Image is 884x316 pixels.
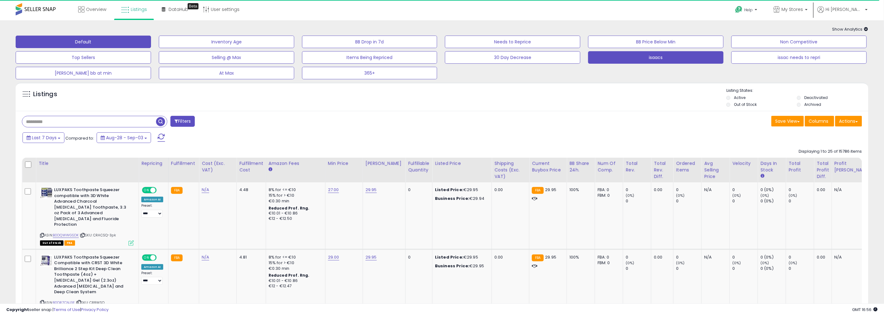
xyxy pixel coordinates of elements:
div: Listed Price [435,160,489,167]
div: Displaying 1 to 25 of 15786 items [799,149,862,155]
span: ON [143,188,150,193]
div: 100% [569,254,590,260]
div: N/A [835,254,870,260]
button: Items Being Repriced [302,51,437,64]
button: BB Price Below Min [588,36,724,48]
small: (0%) [732,260,741,265]
small: (0%) [789,260,797,265]
b: Reduced Prof. Rng. [269,273,310,278]
div: 0 [408,254,427,260]
div: Ordered Items [676,160,699,173]
span: 29.95 [545,254,557,260]
div: Amazon AI [141,264,163,270]
div: 0 [732,198,758,204]
button: Non Competitive [731,36,867,48]
div: Repricing [141,160,166,167]
span: Hi [PERSON_NAME] [826,6,863,12]
div: 0 (0%) [760,254,786,260]
small: (0%) [789,193,797,198]
div: seller snap | | [6,307,109,313]
span: | SKU: CRACSQ-3pk [80,233,116,238]
span: Listings [131,6,147,12]
label: Deactivated [805,95,828,100]
a: 29.00 [328,254,339,260]
div: Total Profit Diff. [817,160,829,180]
button: Selling @ Max [159,51,294,64]
div: 0 [732,266,758,271]
div: Fulfillment Cost [239,160,263,173]
div: 0 [732,254,758,260]
div: €0.30 min [269,266,321,271]
div: FBA: 0 [598,187,618,193]
small: (0%) [626,260,634,265]
div: 0.00 [494,187,524,193]
div: Profit [PERSON_NAME] [835,160,872,173]
button: BB Drop in 7d [302,36,437,48]
span: 2025-09-11 16:56 GMT [852,307,878,313]
img: 513e9i55gvL._SL40_.jpg [40,187,53,200]
div: €12 - €12.50 [269,216,321,221]
button: 30 Day Decrease [445,51,580,64]
div: Amazon Fees [269,160,323,167]
a: 29.95 [366,187,377,193]
div: 0 (0%) [760,266,786,271]
img: 419iyGaEOdL._SL40_.jpg [40,254,53,267]
div: 0 (0%) [760,198,786,204]
div: 0.00 [817,187,827,193]
div: 0 (0%) [760,187,786,193]
div: Avg Selling Price [704,160,727,180]
div: Days In Stock [760,160,783,173]
button: Columns [805,116,834,126]
div: 0 [626,198,651,204]
a: 27.00 [328,187,339,193]
small: (0%) [732,193,741,198]
a: Privacy Policy [81,307,109,313]
div: 4.48 [239,187,261,193]
div: 15% for > €10 [269,260,321,266]
span: FBA [64,240,75,246]
strong: Copyright [6,307,29,313]
div: 0 [626,266,651,271]
div: Total Rev. Diff. [654,160,671,180]
small: Amazon Fees. [269,167,272,172]
span: All listings that are currently out of stock and unavailable for purchase on Amazon [40,240,63,246]
div: 8% for <= €10 [269,254,321,260]
div: €29.95 [435,254,487,260]
div: Preset: [141,271,164,285]
div: 100% [569,187,590,193]
b: Listed Price: [435,187,463,193]
div: 0.00 [494,254,524,260]
div: 0 [732,187,758,193]
span: My Stores [782,6,803,12]
span: ON [143,255,150,260]
div: Total Profit [789,160,811,173]
div: Cost (Exc. VAT) [202,160,234,173]
button: Last 7 Days [23,132,64,143]
small: FBA [532,254,543,261]
button: Save View [771,116,804,126]
div: Min Price [328,160,360,167]
a: 29.95 [366,254,377,260]
button: issac needs to repri [731,51,867,64]
div: 0 [626,187,651,193]
button: At Max [159,67,294,79]
div: Shipping Costs (Exc. VAT) [494,160,527,180]
small: (0%) [676,260,685,265]
b: Listed Price: [435,254,463,260]
i: Get Help [735,6,743,13]
div: Tooltip anchor [188,3,199,9]
div: Fulfillment [171,160,196,167]
button: Needs to Reprice [445,36,580,48]
span: OFF [156,255,166,260]
span: Aug-28 - Sep-03 [106,135,143,141]
div: Num of Comp. [598,160,620,173]
a: N/A [202,254,209,260]
small: Days In Stock. [760,173,764,179]
b: Reduced Prof. Rng. [269,205,310,211]
div: €10.01 - €10.86 [269,278,321,284]
div: 4.81 [239,254,261,260]
div: 0 [676,266,701,271]
small: (0%) [760,260,769,265]
h5: Listings [33,90,57,99]
span: Last 7 Days [32,135,57,141]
